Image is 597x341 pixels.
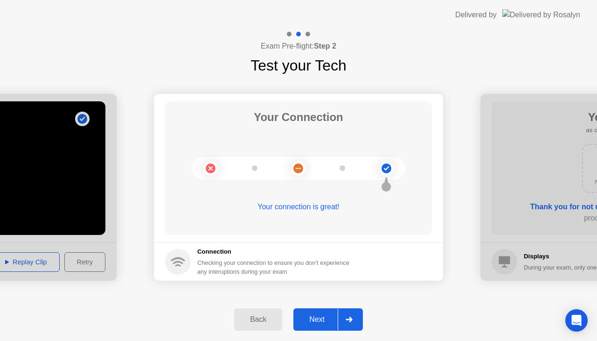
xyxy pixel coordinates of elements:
[250,54,347,77] h1: Test your Tech
[254,109,343,126] h1: Your Connection
[261,41,336,52] h4: Exam Pre-flight:
[502,9,580,20] img: Delivered by Rosalyn
[293,308,363,331] button: Next
[455,9,497,21] div: Delivered by
[197,247,355,256] h5: Connection
[296,315,338,324] div: Next
[234,308,282,331] button: Back
[237,315,279,324] div: Back
[565,309,588,332] div: Open Intercom Messenger
[165,201,432,213] div: Your connection is great!
[197,258,355,276] div: Checking your connection to ensure you don’t experience any interuptions during your exam
[314,42,336,50] b: Step 2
